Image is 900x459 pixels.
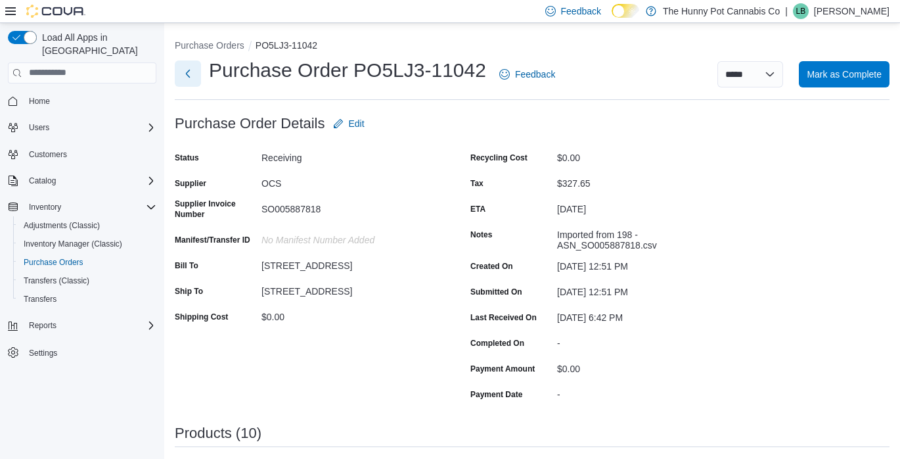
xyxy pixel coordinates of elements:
span: Edit [349,117,365,130]
a: Customers [24,147,72,162]
label: Supplier [175,178,206,189]
div: - [557,384,733,400]
span: LB [796,3,806,19]
button: Reports [24,318,62,333]
label: Created On [470,261,513,272]
span: Inventory Manager (Classic) [24,239,122,249]
span: Adjustments (Classic) [18,218,156,233]
label: Last Received On [470,312,537,323]
button: Edit [328,110,370,137]
a: Transfers [18,291,62,307]
img: Cova [26,5,85,18]
button: Next [175,60,201,87]
span: Transfers [18,291,156,307]
span: Users [29,122,49,133]
label: Completed On [470,338,524,349]
button: PO5LJ3-11042 [256,40,317,51]
div: SO005887818 [261,199,438,214]
a: Settings [24,345,62,361]
span: Transfers [24,294,56,304]
span: Purchase Orders [18,254,156,270]
button: Catalog [24,173,61,189]
label: Ship To [175,286,203,297]
div: OCS [261,173,438,189]
div: $0.00 [261,306,438,322]
p: [PERSON_NAME] [814,3,889,19]
label: Status [175,153,199,163]
div: $327.65 [557,173,733,189]
button: Users [24,120,55,135]
label: Payment Date [470,389,522,400]
span: Settings [24,344,156,360]
h3: Purchase Order Details [175,116,325,132]
label: Tax [470,178,484,189]
p: The Hunny Pot Cannabis Co [663,3,780,19]
div: Imported from 198 - ASN_SO005887818.csv [557,224,733,251]
span: Load All Apps in [GEOGRAPHIC_DATA] [37,31,156,57]
span: Inventory Manager (Classic) [18,236,156,252]
label: Supplier Invoice Number [175,199,256,220]
div: $0.00 [557,358,733,374]
div: [STREET_ADDRESS] [261,281,438,297]
button: Users [3,118,162,137]
div: No Manifest Number added [261,229,438,245]
span: Feedback [515,68,555,81]
nav: An example of EuiBreadcrumbs [175,39,889,55]
a: Home [24,93,55,109]
a: Adjustments (Classic) [18,218,105,233]
div: [STREET_ADDRESS] [261,255,438,271]
button: Customers [3,145,162,164]
span: Inventory [24,199,156,215]
button: Purchase Orders [13,253,162,272]
span: Customers [24,146,156,162]
button: Catalog [3,172,162,190]
div: Receiving [261,147,438,163]
span: Users [24,120,156,135]
div: Lori Brown [793,3,809,19]
span: Reports [24,318,156,333]
label: Shipping Cost [175,312,228,322]
button: Inventory [24,199,66,215]
span: Transfers (Classic) [24,276,89,286]
span: Reports [29,320,56,331]
span: Inventory [29,202,61,212]
span: Mark as Complete [807,68,882,81]
a: Purchase Orders [18,254,89,270]
span: Catalog [29,176,56,186]
h1: Purchase Order PO5LJ3-11042 [209,57,486,84]
span: Settings [29,348,57,358]
button: Adjustments (Classic) [13,216,162,235]
label: Notes [470,229,492,240]
button: Transfers [13,290,162,308]
span: Feedback [561,5,601,18]
a: Inventory Manager (Classic) [18,236,127,252]
div: [DATE] 12:51 PM [557,281,733,297]
div: [DATE] 12:51 PM [557,256,733,272]
div: [DATE] 6:42 PM [557,307,733,323]
span: Transfers (Classic) [18,273,156,289]
label: Manifest/Transfer ID [175,235,250,245]
button: Reports [3,316,162,335]
label: Payment Amount [470,364,535,374]
label: Recycling Cost [470,153,528,163]
button: Transfers (Classic) [13,272,162,290]
div: $0.00 [557,147,733,163]
span: Customers [29,149,67,160]
nav: Complex example [8,86,156,397]
div: [DATE] [557,199,733,214]
span: Catalog [24,173,156,189]
a: Feedback [494,61,560,87]
span: Adjustments (Classic) [24,220,100,231]
span: Purchase Orders [24,257,83,268]
button: Mark as Complete [799,61,889,87]
p: | [785,3,788,19]
button: Settings [3,343,162,362]
label: Bill To [175,260,198,271]
label: ETA [470,204,485,214]
button: Inventory [3,198,162,216]
h3: Products (10) [175,425,261,441]
input: Dark Mode [612,4,639,18]
button: Inventory Manager (Classic) [13,235,162,253]
label: Submitted On [470,287,522,297]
